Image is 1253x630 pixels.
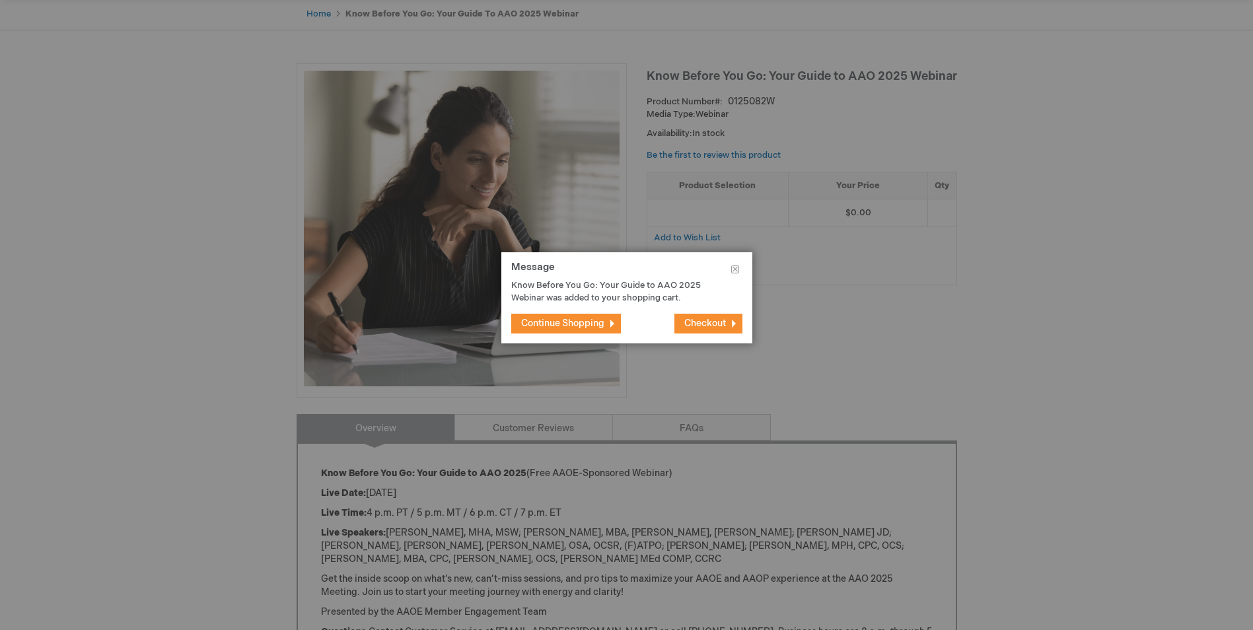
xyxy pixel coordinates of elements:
span: Continue Shopping [521,318,604,329]
button: Checkout [674,314,742,333]
h1: Message [511,262,742,280]
span: Checkout [684,318,726,329]
p: Know Before You Go: Your Guide to AAO 2025 Webinar was added to your shopping cart. [511,279,723,304]
button: Continue Shopping [511,314,621,333]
